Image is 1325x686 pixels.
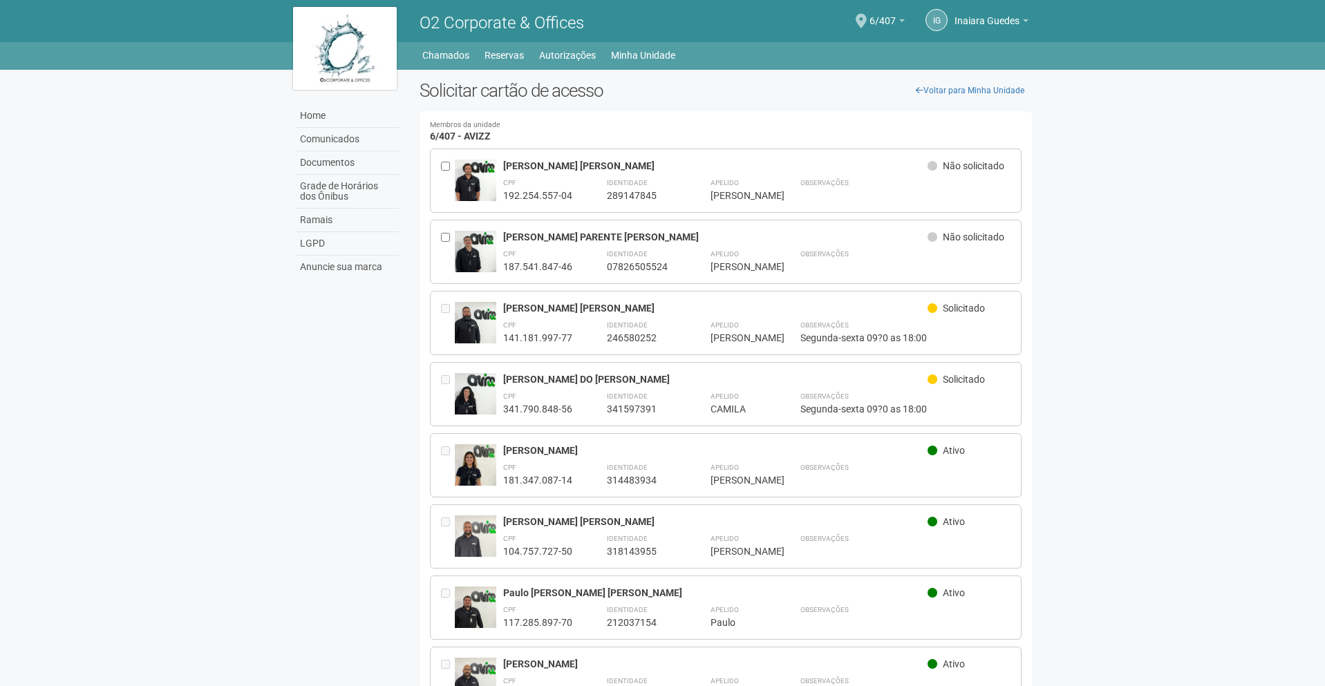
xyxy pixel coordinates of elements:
h4: 6/407 - AVIZZ [430,122,1022,142]
div: 141.181.997-77 [503,332,572,344]
strong: CPF [503,392,516,400]
span: Não solicitado [943,231,1004,242]
strong: Observações [800,179,849,187]
div: [PERSON_NAME] [PERSON_NAME] [503,160,928,172]
div: 318143955 [607,545,676,558]
strong: Identidade [607,321,648,329]
div: [PERSON_NAME] [PERSON_NAME] [503,302,928,314]
a: Comunicados [297,128,399,151]
div: 314483934 [607,474,676,486]
div: [PERSON_NAME] [503,658,928,670]
a: Home [297,104,399,128]
div: 341597391 [607,403,676,415]
img: user.jpg [455,302,496,343]
span: Não solicitado [943,160,1004,171]
strong: Identidade [607,535,648,542]
strong: CPF [503,606,516,613]
strong: Observações [800,535,849,542]
strong: Identidade [607,606,648,613]
strong: Apelido [711,535,739,542]
strong: Identidade [607,677,648,685]
a: Voltar para Minha Unidade [908,80,1032,101]
img: user.jpg [455,160,496,201]
div: 192.254.557-04 [503,189,572,202]
a: LGPD [297,232,399,256]
a: IG [925,9,948,31]
span: Solicitado [943,303,985,314]
strong: CPF [503,535,516,542]
div: 07826505524 [607,260,676,273]
span: O2 Corporate & Offices [420,13,584,32]
strong: Apelido [711,179,739,187]
strong: CPF [503,321,516,329]
strong: Observações [800,250,849,258]
div: 341.790.848-56 [503,403,572,415]
span: 6/407 [870,2,896,26]
strong: Apelido [711,321,739,329]
a: Reservas [485,46,524,65]
img: user.jpg [455,231,496,272]
img: user.jpg [455,587,496,628]
span: Ativo [943,587,965,598]
a: Inaiara Guedes [955,17,1028,28]
div: [PERSON_NAME] [711,474,766,486]
span: Solicitado [943,374,985,385]
div: Entre em contato com a Aministração para solicitar o cancelamento ou 2a via [441,587,455,629]
a: Minha Unidade [611,46,675,65]
strong: CPF [503,464,516,471]
div: [PERSON_NAME] [711,260,766,273]
div: [PERSON_NAME] [711,332,766,344]
img: user.jpg [455,515,496,557]
span: Ativo [943,658,965,669]
div: 246580252 [607,332,676,344]
strong: Apelido [711,392,739,400]
strong: Identidade [607,179,648,187]
span: Inaiara Guedes [955,2,1019,26]
strong: Observações [800,606,849,613]
div: Paulo [PERSON_NAME] [PERSON_NAME] [503,587,928,599]
strong: CPF [503,179,516,187]
a: Anuncie sua marca [297,256,399,278]
a: Grade de Horários dos Ônibus [297,175,399,209]
strong: Apelido [711,606,739,613]
div: 117.285.897-70 [503,616,572,629]
strong: Identidade [607,464,648,471]
img: user.jpg [455,373,496,415]
strong: Apelido [711,250,739,258]
a: Ramais [297,209,399,232]
img: user.jpg [455,444,496,486]
div: 187.541.847-46 [503,260,572,273]
div: CAMILA [711,403,766,415]
div: [PERSON_NAME] [PERSON_NAME] [503,515,928,528]
div: [PERSON_NAME] [711,189,766,202]
strong: Observações [800,321,849,329]
div: Paulo [711,616,766,629]
a: 6/407 [870,17,905,28]
div: 212037154 [607,616,676,629]
div: Entre em contato com a Aministração para solicitar o cancelamento ou 2a via [441,302,455,344]
strong: CPF [503,250,516,258]
div: [PERSON_NAME] [711,545,766,558]
div: Entre em contato com a Aministração para solicitar o cancelamento ou 2a via [441,515,455,558]
strong: Identidade [607,392,648,400]
strong: Apelido [711,677,739,685]
h2: Solicitar cartão de acesso [420,80,1033,101]
small: Membros da unidade [430,122,1022,129]
span: Ativo [943,516,965,527]
a: Chamados [422,46,469,65]
div: [PERSON_NAME] PARENTE [PERSON_NAME] [503,231,928,243]
strong: Apelido [711,464,739,471]
div: 289147845 [607,189,676,202]
strong: Identidade [607,250,648,258]
div: [PERSON_NAME] DO [PERSON_NAME] [503,373,928,385]
div: 104.757.727-50 [503,545,572,558]
strong: CPF [503,677,516,685]
a: Documentos [297,151,399,175]
div: 181.347.087-14 [503,474,572,486]
strong: Observações [800,464,849,471]
img: logo.jpg [293,7,397,90]
div: Entre em contato com a Aministração para solicitar o cancelamento ou 2a via [441,444,455,486]
div: Segunda-sexta 09?0 as 18:00 [800,332,1011,344]
strong: Observações [800,677,849,685]
a: Autorizações [539,46,596,65]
